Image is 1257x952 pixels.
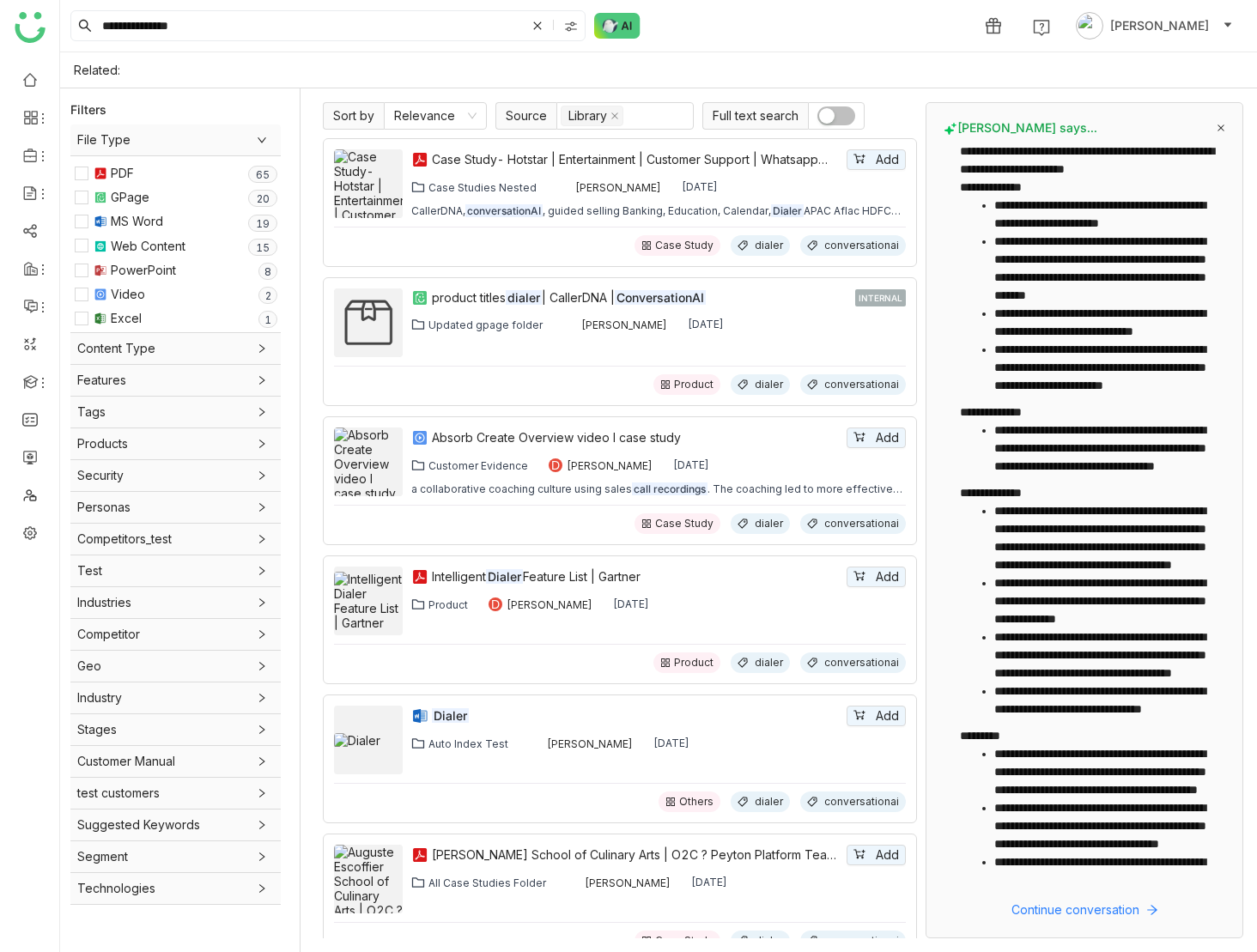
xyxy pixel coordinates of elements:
span: [PERSON_NAME] [1110,16,1209,35]
div: Test [70,555,281,586]
span: Source [495,102,556,130]
div: Products [70,428,281,459]
p: 1 [256,215,263,233]
div: [DATE] [613,597,649,611]
div: [DATE] [673,458,709,472]
button: Add [847,845,906,865]
p: 1 [256,240,263,257]
img: mp4.svg [94,288,107,301]
div: Customer Manual [70,746,281,777]
button: Add [847,149,906,170]
p: 9 [263,215,270,233]
div: Product [428,598,468,611]
div: Geo [70,651,281,682]
img: mp4.svg [411,429,428,446]
em: Dialer [432,708,469,723]
div: File Type [70,124,281,155]
nz-badge-sup: 20 [248,190,277,207]
span: Add [876,150,899,169]
span: Technologies [77,879,274,898]
div: conversationai [824,795,899,809]
div: PowerPoint [111,261,176,280]
span: File Type [77,130,274,149]
p: 5 [263,240,270,257]
div: [PERSON_NAME] [585,876,671,889]
em: dialer [506,290,542,305]
span: Continue conversation [1011,900,1139,919]
div: MS Word [111,212,163,231]
a: [PERSON_NAME] School of Culinary Arts | O2C ? Peyton Platform Team Lead [432,846,843,864]
span: [PERSON_NAME] says... [944,120,1097,136]
span: Tags [77,403,274,421]
em: conversationAI [465,204,543,217]
div: Stages [70,714,281,745]
div: PDF [111,164,134,183]
img: 619b7b4f13e9234403e7079e [557,180,571,194]
img: ask-buddy-normal.svg [594,13,641,39]
div: [PERSON_NAME] [567,459,653,472]
img: xlsx.svg [94,312,107,325]
div: Suggested Keywords [70,810,281,840]
div: dialer [755,239,783,252]
div: Technologies [70,873,281,904]
div: Web Content [111,237,185,256]
div: dialer [755,934,783,948]
div: Case Studies Nested [428,181,537,194]
img: 619b7b4f13e9234403e7079e [529,737,543,750]
span: Security [77,466,274,485]
div: conversationai [824,378,899,391]
div: [PERSON_NAME] [507,598,592,611]
div: Competitor [70,619,281,650]
div: conversationai [824,517,899,531]
div: Case Study [655,517,714,531]
img: help.svg [1033,19,1050,36]
button: Add [847,567,906,587]
p: 8 [264,264,271,281]
img: avatar [1076,12,1103,39]
span: Geo [77,657,274,676]
nz-badge-sup: 15 [248,239,277,256]
nz-badge-sup: 8 [258,263,277,280]
div: Case Study [655,934,714,948]
span: test customers [77,784,274,803]
div: [PERSON_NAME] [575,181,661,194]
div: Tags [70,397,281,427]
img: docx.svg [94,215,107,228]
button: Add [847,706,906,726]
img: paper.svg [94,191,107,204]
p: 5 [263,167,270,184]
span: Personas [77,498,274,517]
div: INTERNAL [855,289,906,306]
div: D [549,458,562,472]
span: Industry [77,688,274,707]
button: Add [847,427,906,448]
div: GPage [111,188,149,207]
div: Auto Index Test [428,737,508,750]
span: Add [876,846,899,864]
img: buddy-says [944,122,957,136]
div: Segment [70,841,281,872]
div: dialer [755,795,783,809]
span: Add [876,706,899,725]
div: test customers [70,778,281,809]
div: CallerDNA, , guided selling Banking, Education, Calendar, APAC Aflac HDFC IFB ... [411,204,906,218]
span: Competitor [77,625,274,644]
a: Dialer [432,706,843,725]
span: Sort by [323,102,384,130]
div: conversationai [824,239,899,252]
div: [PERSON_NAME] [547,737,633,750]
a: Case Study- Hotstar | Entertainment | Customer Support | Whatsapp Web Demo [432,150,843,169]
p: 2 [256,191,263,208]
img: 645090ea6b2d153120ef2a28 [567,876,580,889]
img: product titles dialer | CallerDNA | ConversationAI [334,288,403,357]
div: dialer [755,378,783,391]
nz-badge-sup: 65 [248,166,277,183]
div: Library [568,106,607,125]
div: Content Type [70,333,281,364]
em: ConversationAI [615,290,706,305]
nz-badge-sup: 2 [258,287,277,304]
span: Products [77,434,274,453]
span: Segment [77,847,274,866]
div: Personas [70,492,281,523]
